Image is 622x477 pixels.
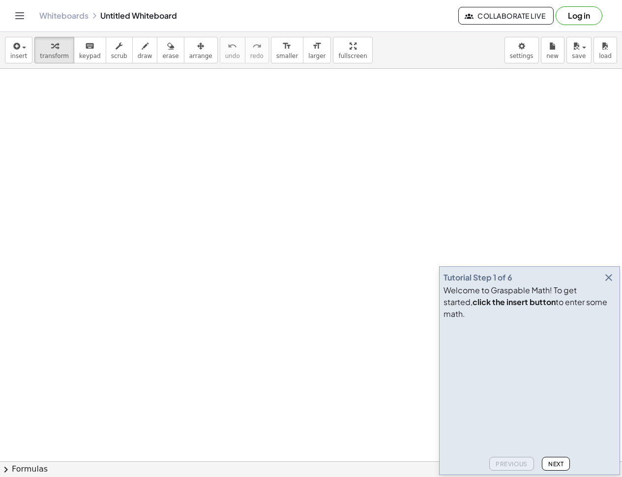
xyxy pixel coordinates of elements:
[572,53,586,59] span: save
[250,53,264,59] span: redo
[271,37,303,63] button: format_sizesmaller
[308,53,326,59] span: larger
[74,37,106,63] button: keyboardkeypad
[303,37,331,63] button: format_sizelarger
[593,37,617,63] button: load
[12,8,28,24] button: Toggle navigation
[458,7,554,25] button: Collaborate Live
[510,53,533,59] span: settings
[282,40,292,52] i: format_size
[106,37,133,63] button: scrub
[338,53,367,59] span: fullscreen
[5,37,32,63] button: insert
[546,53,559,59] span: new
[79,53,101,59] span: keypad
[39,11,89,21] a: Whiteboards
[225,53,240,59] span: undo
[556,6,602,25] button: Log in
[184,37,218,63] button: arrange
[132,37,158,63] button: draw
[444,272,512,283] div: Tutorial Step 1 of 6
[541,37,564,63] button: new
[333,37,372,63] button: fullscreen
[252,40,262,52] i: redo
[34,37,74,63] button: transform
[312,40,322,52] i: format_size
[40,53,69,59] span: transform
[220,37,245,63] button: undoundo
[473,297,556,307] b: click the insert button
[504,37,539,63] button: settings
[566,37,592,63] button: save
[10,53,27,59] span: insert
[599,53,612,59] span: load
[444,284,616,320] div: Welcome to Graspable Math! To get started, to enter some math.
[85,40,94,52] i: keyboard
[157,37,184,63] button: erase
[276,53,298,59] span: smaller
[542,457,570,471] button: Next
[162,53,178,59] span: erase
[245,37,269,63] button: redoredo
[228,40,237,52] i: undo
[548,460,563,468] span: Next
[467,11,545,20] span: Collaborate Live
[111,53,127,59] span: scrub
[189,53,212,59] span: arrange
[138,53,152,59] span: draw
